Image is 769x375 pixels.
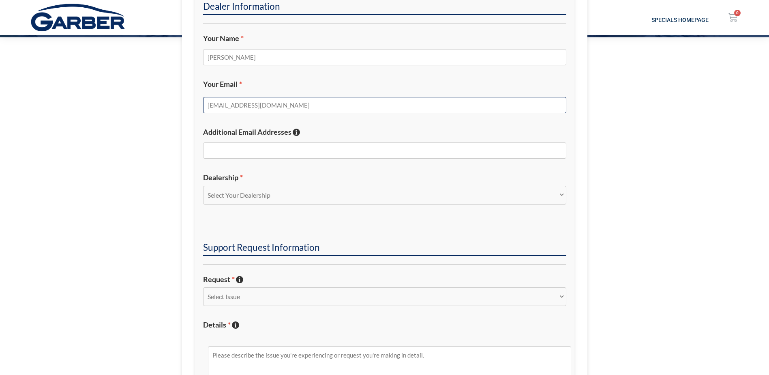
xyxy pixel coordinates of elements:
[203,0,566,15] h2: Dealer Information
[203,34,566,43] label: Your Name
[203,80,566,89] label: Your Email
[203,241,566,256] h2: Support Request Information
[203,275,235,284] span: Request
[203,320,231,329] span: Details
[203,173,566,182] label: Dealership
[203,127,291,136] span: Additional Email Addresses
